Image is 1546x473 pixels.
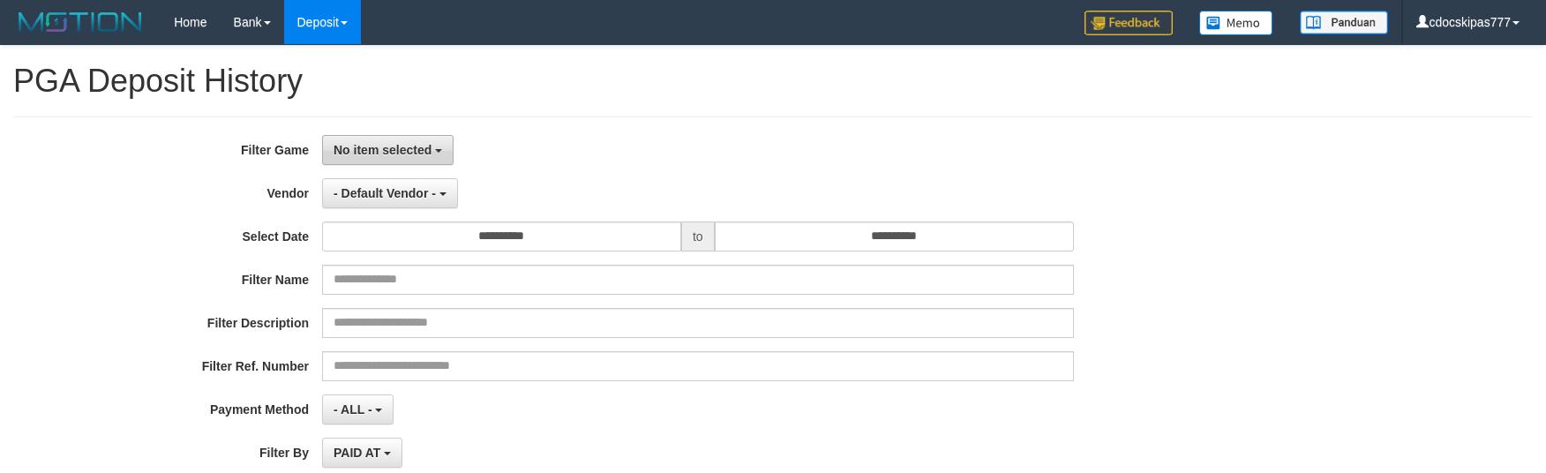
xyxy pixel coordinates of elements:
[334,446,380,460] span: PAID AT
[13,64,1533,99] h1: PGA Deposit History
[1199,11,1273,35] img: Button%20Memo.svg
[334,402,372,417] span: - ALL -
[1300,11,1388,34] img: panduan.png
[334,186,436,200] span: - Default Vendor -
[322,394,394,424] button: - ALL -
[1084,11,1173,35] img: Feedback.jpg
[322,438,402,468] button: PAID AT
[322,178,458,208] button: - Default Vendor -
[681,221,715,252] span: to
[334,143,432,157] span: No item selected
[322,135,454,165] button: No item selected
[13,9,147,35] img: MOTION_logo.png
